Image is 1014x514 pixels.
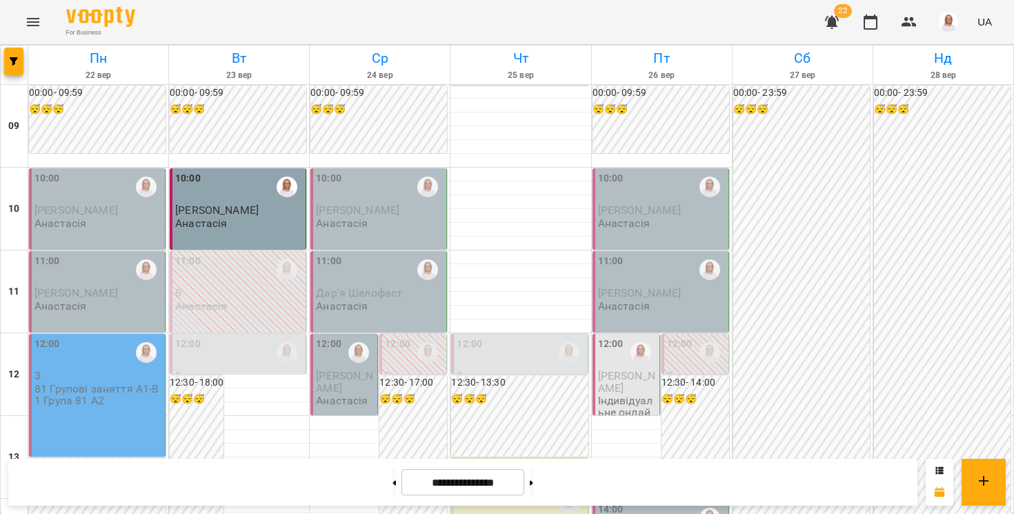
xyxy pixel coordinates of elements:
label: 12:00 [457,337,482,352]
p: Анастасія [598,300,650,312]
h6: 25 вер [453,69,588,82]
p: Анастасія [34,300,86,312]
div: Анастасія [136,342,157,363]
img: Voopty Logo [66,7,135,27]
p: Анастасія [34,217,86,229]
h6: 😴😴😴 [170,392,223,407]
h6: Пт [594,48,730,69]
p: 0 [385,370,444,382]
p: 0 [175,287,303,299]
p: Анастасія [175,217,227,229]
h6: 10 [8,201,19,217]
label: 11:00 [34,254,60,269]
img: Анастасія [417,259,438,280]
img: Анастасія [136,177,157,197]
p: Анастасія [175,300,227,312]
label: 11:00 [598,254,624,269]
img: 7b3448e7bfbed3bd7cdba0ed84700e25.png [939,12,958,32]
label: 12:00 [316,337,341,352]
span: 22 [834,4,852,18]
h6: 😴😴😴 [593,102,729,117]
h6: 00:00 - 09:59 [593,86,729,101]
p: Індивідуальне онлайн заняття 50 хв рівні А1-В1- SENIOR TEACHER [598,395,657,478]
p: Анастасія [316,395,368,406]
h6: 😴😴😴 [733,102,870,117]
label: 12:00 [385,337,410,352]
h6: 😴😴😴 [451,392,588,407]
img: Анастасія [136,259,157,280]
h6: 12 [8,367,19,382]
p: 0 [667,370,726,382]
p: 0 [175,370,303,382]
label: 12:00 [175,337,201,352]
span: Дар'я Шелофаст [316,286,402,299]
img: Анастасія [348,342,369,363]
h6: 12:30 - 17:00 [379,375,447,391]
h6: 27 вер [735,69,871,82]
label: 10:00 [175,171,201,186]
p: Анастасія [316,300,368,312]
img: Анастасія [699,342,720,363]
label: 11:00 [316,254,341,269]
span: [PERSON_NAME] [34,204,118,217]
h6: 12:30 - 13:30 [451,375,588,391]
h6: 24 вер [312,69,448,82]
img: Анастасія [699,177,720,197]
span: UA [977,14,992,29]
h6: Чт [453,48,588,69]
label: 10:00 [34,171,60,186]
span: [PERSON_NAME] [598,369,655,394]
img: Анастасія [559,342,579,363]
h6: 00:00 - 09:59 [29,86,166,101]
label: 10:00 [316,171,341,186]
span: [PERSON_NAME] [316,369,373,394]
p: Анастасія [316,217,368,229]
img: Анастасія [277,342,297,363]
span: [PERSON_NAME] [316,204,399,217]
h6: Нд [875,48,1011,69]
img: Анастасія [417,177,438,197]
h6: 😴😴😴 [379,392,447,407]
h6: 13 [8,450,19,465]
img: Анастасія [699,259,720,280]
h6: Пн [30,48,166,69]
h6: 00:00 - 23:59 [874,86,1011,101]
label: 10:00 [598,171,624,186]
span: [PERSON_NAME] [598,204,682,217]
p: 0 [457,370,584,382]
h6: Ср [312,48,448,69]
span: For Business [66,28,135,37]
h6: 11 [8,284,19,299]
h6: 23 вер [171,69,307,82]
button: Menu [17,6,50,39]
h6: 12:30 - 18:00 [170,375,223,391]
h6: 12:30 - 14:00 [662,375,729,391]
h6: 😴😴😴 [662,392,729,407]
h6: Вт [171,48,307,69]
h6: Сб [735,48,871,69]
label: 12:00 [598,337,624,352]
img: Анастасія [630,342,651,363]
img: Анастасія [277,259,297,280]
h6: 28 вер [875,69,1011,82]
label: 12:00 [667,337,693,352]
img: Анастасія [417,342,438,363]
h6: 26 вер [594,69,730,82]
img: Анастасія [277,177,297,197]
h6: 😴😴😴 [874,102,1011,117]
h6: 😴😴😴 [170,102,306,117]
span: [PERSON_NAME] [34,286,118,299]
label: 11:00 [175,254,201,269]
p: Анастасія [598,217,650,229]
h6: 09 [8,119,19,134]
